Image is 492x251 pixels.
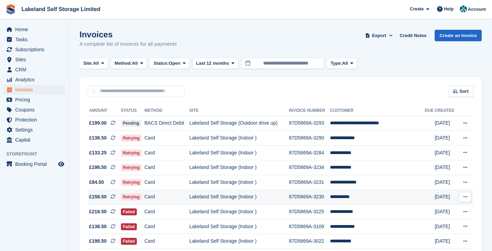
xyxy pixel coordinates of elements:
[189,190,289,205] td: Lakeland Self Storage (Indoor )
[144,205,189,219] td: Card
[435,175,457,190] td: [DATE]
[435,205,457,219] td: [DATE]
[121,194,142,200] span: Retrying
[289,175,330,190] td: 87D5869A-3231
[89,208,107,215] span: £218.50
[3,55,65,64] a: menu
[15,55,57,64] span: Sites
[3,35,65,44] a: menu
[15,65,57,74] span: CRM
[121,179,142,186] span: Retrying
[425,105,435,116] th: Due
[121,135,142,142] span: Retrying
[144,131,189,146] td: Card
[289,116,330,131] td: 87D5869A-3293
[435,116,457,131] td: [DATE]
[289,131,330,146] td: 87D5869A-3290
[372,32,386,39] span: Export
[83,60,93,67] span: Site:
[144,145,189,160] td: Card
[3,105,65,115] a: menu
[15,125,57,135] span: Settings
[289,145,330,160] td: 87D5869A-3284
[468,6,486,13] span: Account
[435,219,457,234] td: [DATE]
[289,160,330,175] td: 87D5869A-3234
[121,164,142,171] span: Retrying
[435,30,482,41] a: Create an Invoice
[435,145,457,160] td: [DATE]
[89,223,107,230] span: £138.50
[15,105,57,115] span: Coupons
[89,237,107,245] span: £198.50
[115,60,132,67] span: Method:
[121,120,141,127] span: Pending
[327,58,357,69] button: Type: All
[15,135,57,145] span: Capital
[330,105,425,116] th: Customer
[289,219,330,234] td: 87D5869A-3109
[121,105,145,116] th: Status
[15,115,57,125] span: Protection
[15,25,57,34] span: Home
[3,95,65,105] a: menu
[3,45,65,54] a: menu
[88,105,121,116] th: Amount
[6,4,16,15] img: stora-icon-8386f47178a22dfd0bd8f6a31ec36ba5ce8667c1dd55bd0f319d3a0aa187defe.svg
[93,60,99,67] span: All
[289,205,330,219] td: 87D5869A-3225
[144,175,189,190] td: Card
[89,164,107,171] span: £198.50
[153,60,169,67] span: Status:
[189,160,289,175] td: Lakeland Self Storage (Indoor )
[15,35,57,44] span: Tasks
[132,60,138,67] span: All
[15,159,57,169] span: Booking Portal
[189,145,289,160] td: Lakeland Self Storage (Indoor )
[121,150,142,156] span: Retrying
[444,6,454,12] span: Help
[144,219,189,234] td: Card
[79,58,108,69] button: Site: All
[57,160,65,168] a: Preview store
[144,105,189,116] th: Method
[89,119,107,127] span: £199.00
[289,190,330,205] td: 87D5869A-3230
[192,58,238,69] button: Last 12 months
[3,115,65,125] a: menu
[6,151,69,158] span: Storefront
[435,131,457,146] td: [DATE]
[3,25,65,34] a: menu
[460,88,469,95] span: Sort
[111,58,147,69] button: Method: All
[189,175,289,190] td: Lakeland Self Storage (Indoor )
[79,30,177,39] h1: Invoices
[121,238,137,245] span: Failed
[342,60,348,67] span: All
[189,131,289,146] td: Lakeland Self Storage (Indoor )
[144,160,189,175] td: Card
[15,85,57,95] span: Invoices
[79,40,177,48] p: A complete list of invoices for all payments
[364,30,394,41] button: Export
[19,3,103,15] a: Lakeland Self Storage Limited
[435,234,457,249] td: [DATE]
[89,134,107,142] span: £138.50
[410,6,424,12] span: Create
[435,105,457,116] th: Created
[144,116,189,131] td: BACS Direct Debit
[289,105,330,116] th: Invoice Number
[331,60,342,67] span: Type:
[89,149,107,156] span: £133.25
[15,45,57,54] span: Subscriptions
[144,190,189,205] td: Card
[15,75,57,84] span: Analytics
[15,95,57,105] span: Pricing
[196,60,229,67] span: Last 12 months
[89,193,107,200] span: £158.50
[397,30,429,41] a: Credit Notes
[189,116,289,131] td: Lakeland Self Storage (Outdoor drive up)
[460,6,467,12] img: Steve Aynsley
[189,205,289,219] td: Lakeland Self Storage (Indoor )
[121,208,137,215] span: Failed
